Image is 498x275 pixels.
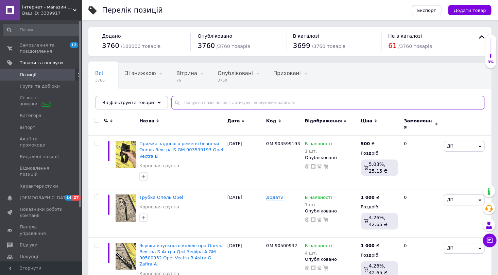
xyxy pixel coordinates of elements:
span: Не в каталозі [388,33,422,39]
div: ₴ [361,243,379,249]
span: В наявності [305,243,332,250]
div: 0 [400,136,442,189]
span: Опубліковано [198,33,232,39]
span: 3760 [198,41,215,50]
span: / 3760 товарів [312,44,345,49]
span: Відновлення позицій [20,165,63,177]
span: Категорії [20,113,41,119]
span: 3760 [218,78,253,83]
span: % [104,118,108,124]
a: Пряжка заднього ременя безпеки Опель Вектра Б GM 903599193 Opel Vectra B [139,141,223,158]
span: Додати [266,195,284,200]
div: 4 шт. [305,251,332,256]
span: 4.26%, 42.65 ₴ [368,215,387,227]
button: Чат з покупцем [483,234,496,247]
span: 3760 [102,41,119,50]
span: 3760 [95,78,105,83]
span: Опубліковані [218,70,253,76]
span: Дії [447,197,452,202]
b: 1 000 [361,195,375,200]
span: 12 [70,42,78,48]
div: Опубліковано [305,256,357,262]
span: GM 903599193 [266,141,300,146]
input: Пошук по назві позиції, артикулу і пошуковим запитам [171,96,484,109]
a: Корневая группа [139,163,179,169]
div: Роздріб [361,204,398,210]
span: Позиції [20,72,36,78]
span: Код [266,118,276,124]
div: Перелік позицій [102,7,163,14]
div: Опубліковано [305,155,357,161]
span: Вітрина [176,70,197,76]
span: / 100000 товарів [121,44,160,49]
div: [DATE] [226,189,264,237]
span: Сезонні знижки [20,95,63,107]
a: Трубка Опель Opel [139,195,183,200]
img: Зсувки впускного колектора Опель Вектра Б Астра Джі Зефіра А GM 90500932 Opel Vectra B Astra G Za... [116,243,136,270]
span: Відфільтруйте товари [102,100,154,105]
div: [DATE] [226,136,264,189]
button: Експорт [412,5,442,15]
span: Назва [139,118,154,124]
div: 1 шт. [305,202,332,207]
span: Додати товар [453,8,486,13]
span: Відгуки [20,242,37,248]
div: Не відображаються в каталозі ProSale [88,89,179,115]
span: В наявності [305,195,332,202]
span: Дата [227,118,240,124]
img: Пряжка заднього ременя безпеки Опель Вектра Б GM 903599193 Opel Vectra B [116,141,136,168]
span: Імпорт [20,124,35,131]
span: Акції та промокоди [20,136,63,148]
span: 27 [72,195,80,201]
span: Видалені позиції [20,154,59,160]
span: Панель управління [20,224,63,236]
span: Показники роботи компанії [20,206,63,219]
img: Трубка Опель Opel [116,194,136,222]
span: 14 [65,195,72,201]
span: GM 90500932 [266,243,297,248]
a: Корневая группа [139,204,179,210]
span: Дії [447,245,452,251]
span: [DEMOGRAPHIC_DATA] [20,195,70,201]
span: Дії [447,143,452,149]
div: 3% [485,60,496,65]
div: Роздріб [361,252,398,258]
span: / 3760 товарів [398,44,432,49]
span: 76 [176,78,197,83]
span: / 3760 товарів [216,44,250,49]
span: В наявності [305,141,332,148]
span: Експорт [417,8,436,13]
b: 1 000 [361,243,375,248]
span: 61 [388,41,397,50]
span: Замовлення [404,118,433,130]
span: 3699 [293,41,310,50]
div: 0 [400,189,442,237]
input: Пошук [3,24,80,36]
span: Групи та добірки [20,83,60,89]
div: Опубліковано [305,208,357,214]
span: 5.03%, 25.15 ₴ [368,161,387,174]
b: 500 [361,141,370,146]
span: Товари та послуги [20,60,63,66]
span: Покупці [20,254,38,260]
button: Додати товар [448,5,491,15]
a: Зсувки впускного колектора Опель Вектра Б Астра Джі Зефіра А GM 90500932 Opel Vectra B Astra G Za... [139,243,222,267]
div: Ваш ID: 3339917 [22,10,82,16]
div: 1 шт. [305,149,332,154]
span: Інтернет - магазин "Авто розборка Opel" [22,4,73,10]
span: Приховані [273,70,301,76]
span: Не відображаються в ка... [95,96,166,102]
span: Відображення [305,118,342,124]
span: Замовлення та повідомлення [20,42,63,54]
div: Роздріб [361,150,398,156]
span: Всі [95,70,103,76]
div: ₴ [361,141,375,147]
span: Ціна [361,118,372,124]
span: В каталозі [293,33,319,39]
span: Додано [102,33,121,39]
div: ₴ [361,194,379,201]
span: Зі знижкою [125,70,156,76]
